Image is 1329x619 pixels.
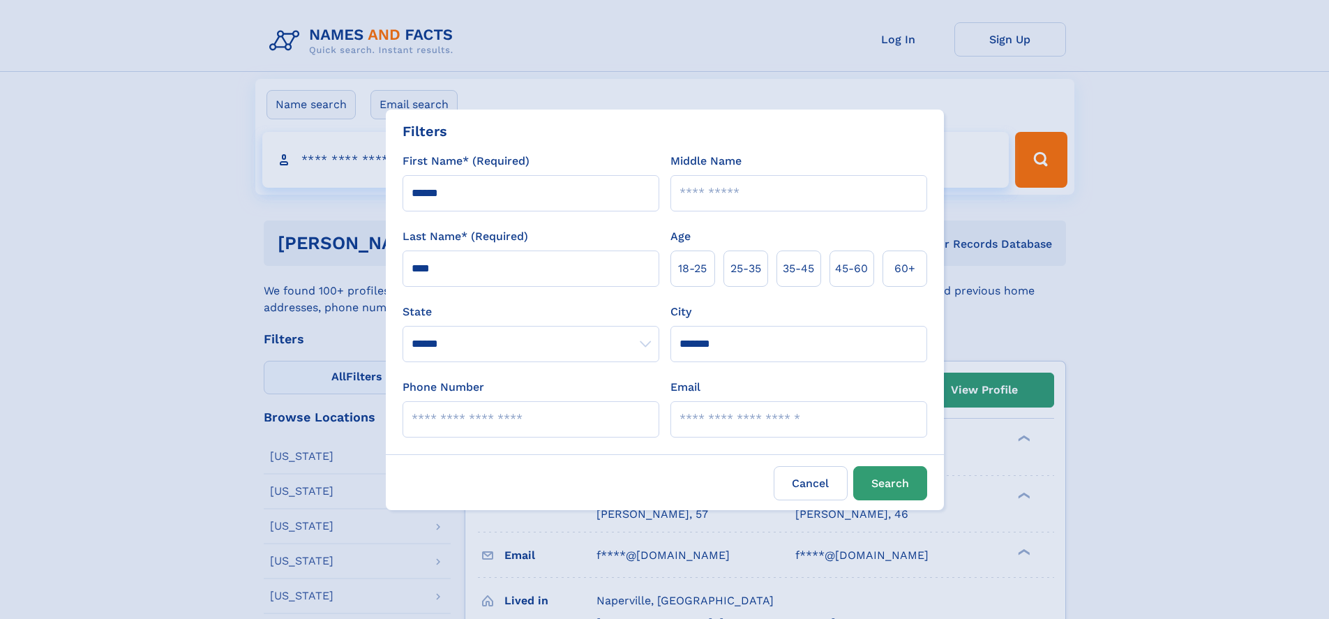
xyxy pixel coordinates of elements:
label: Age [670,228,691,245]
label: Phone Number [403,379,484,396]
label: Middle Name [670,153,742,170]
label: Cancel [774,466,848,500]
label: City [670,304,691,320]
span: 60+ [894,260,915,277]
span: 45‑60 [835,260,868,277]
button: Search [853,466,927,500]
span: 18‑25 [678,260,707,277]
div: Filters [403,121,447,142]
label: Last Name* (Required) [403,228,528,245]
span: 25‑35 [730,260,761,277]
label: Email [670,379,700,396]
label: First Name* (Required) [403,153,530,170]
span: 35‑45 [783,260,814,277]
label: State [403,304,659,320]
